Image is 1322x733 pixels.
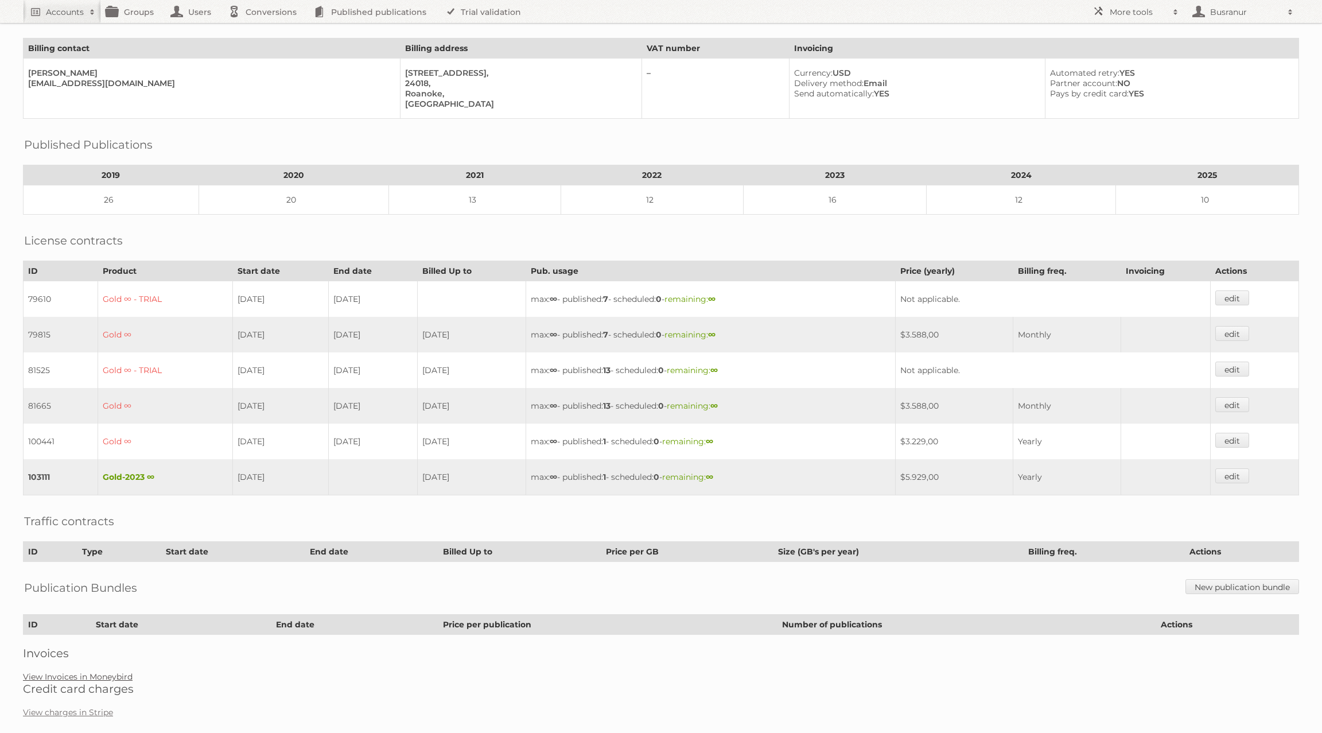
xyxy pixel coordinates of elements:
td: $3.229,00 [895,424,1013,459]
th: Actions [1156,615,1299,635]
td: [DATE] [329,424,417,459]
strong: 0 [656,294,662,304]
td: [DATE] [329,281,417,317]
td: max: - published: - scheduled: - [526,424,895,459]
td: 12 [926,185,1116,215]
strong: 0 [658,401,664,411]
th: Number of publications [777,615,1156,635]
td: 81525 [24,352,98,388]
td: Monthly [1013,317,1121,352]
a: View charges in Stripe [23,707,113,718]
td: 12 [561,185,743,215]
th: Pub. usage [526,261,895,281]
a: edit [1215,362,1249,377]
strong: ∞ [550,401,557,411]
td: Not applicable. [895,281,1210,317]
td: max: - published: - scheduled: - [526,281,895,317]
div: 24018, [405,78,632,88]
a: edit [1215,290,1249,305]
th: End date [271,615,438,635]
th: Type [77,542,161,562]
strong: 1 [603,436,606,447]
th: Actions [1210,261,1298,281]
strong: 0 [654,472,659,482]
strong: 0 [656,329,662,340]
a: View Invoices in Moneybird [23,672,133,682]
th: 2023 [744,165,926,185]
div: Roanoke, [405,88,632,99]
span: Pays by credit card: [1050,88,1129,99]
strong: ∞ [550,436,557,447]
td: [DATE] [329,317,417,352]
div: NO [1050,78,1289,88]
td: [DATE] [233,424,329,459]
div: YES [1050,88,1289,99]
span: remaining: [667,401,718,411]
strong: ∞ [708,329,716,340]
td: 103111 [24,459,98,495]
h2: Invoices [23,646,1299,660]
th: Invoicing [1121,261,1210,281]
strong: 1 [603,472,606,482]
th: Invoicing [789,38,1298,59]
th: Price (yearly) [895,261,1013,281]
th: ID [24,542,77,562]
th: Billed Up to [417,261,526,281]
div: USD [794,68,1036,78]
strong: ∞ [706,436,713,447]
td: 79815 [24,317,98,352]
th: 2019 [24,165,199,185]
strong: 7 [603,329,608,340]
td: [DATE] [417,388,526,424]
td: [DATE] [329,352,417,388]
h2: Traffic contracts [24,513,114,530]
td: [DATE] [417,459,526,495]
th: ID [24,261,98,281]
td: 100441 [24,424,98,459]
td: $3.588,00 [895,388,1013,424]
th: Actions [1185,542,1299,562]
div: Email [794,78,1036,88]
td: 81665 [24,388,98,424]
th: 2022 [561,165,743,185]
strong: 13 [603,401,611,411]
td: Yearly [1013,459,1121,495]
td: [DATE] [417,352,526,388]
strong: 0 [658,365,664,375]
th: Price per publication [438,615,777,635]
a: New publication bundle [1185,579,1299,594]
strong: ∞ [550,365,557,375]
td: [DATE] [233,459,329,495]
a: edit [1215,433,1249,448]
a: edit [1215,326,1249,341]
span: Send automatically: [794,88,874,99]
span: remaining: [667,365,718,375]
strong: 13 [603,365,611,375]
td: [DATE] [417,317,526,352]
td: 79610 [24,281,98,317]
td: 26 [24,185,199,215]
td: 13 [388,185,561,215]
strong: 7 [603,294,608,304]
td: Gold ∞ - TRIAL [98,281,233,317]
td: [DATE] [329,388,417,424]
strong: 0 [654,436,659,447]
th: End date [305,542,438,562]
strong: ∞ [550,472,557,482]
th: VAT number [641,38,789,59]
td: [DATE] [233,317,329,352]
td: 16 [744,185,926,215]
td: Gold-2023 ∞ [98,459,233,495]
h2: More tools [1110,6,1167,18]
span: Partner account: [1050,78,1117,88]
th: Size (GB's per year) [773,542,1024,562]
th: 2025 [1116,165,1299,185]
td: Gold ∞ [98,317,233,352]
th: 2021 [388,165,561,185]
th: Billing contact [24,38,401,59]
td: [DATE] [417,424,526,459]
td: [DATE] [233,281,329,317]
div: YES [1050,68,1289,78]
strong: ∞ [708,294,716,304]
td: $3.588,00 [895,317,1013,352]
